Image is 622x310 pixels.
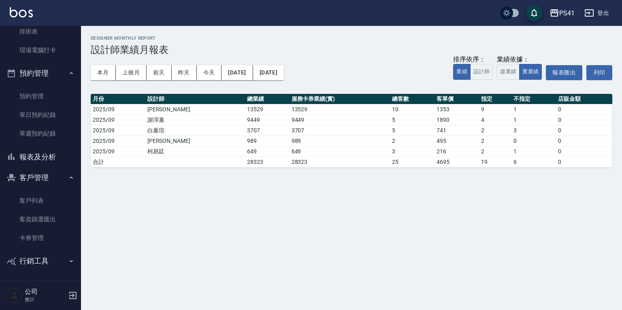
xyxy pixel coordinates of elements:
button: 報表及分析 [3,147,78,168]
td: 0 [556,136,612,146]
p: 會計 [25,296,66,303]
h5: 公司 [25,288,66,296]
td: 28323 [245,157,290,167]
th: 月份 [91,94,145,104]
td: 5 [390,115,435,125]
img: Logo [10,7,33,17]
a: 單日預約紀錄 [3,106,78,124]
td: 2 [390,136,435,146]
button: 前天 [147,65,172,80]
th: 總業績 [245,94,290,104]
td: 0 [556,104,612,115]
td: 0 [556,115,612,125]
button: 設計師 [470,64,493,80]
button: 本月 [91,65,116,80]
div: PS41 [559,8,575,18]
button: [DATE] [253,65,284,80]
button: [DATE] [222,65,253,80]
td: 25 [390,157,435,167]
td: 649 [290,146,390,157]
td: 216 [435,146,479,157]
td: 0 [511,136,556,146]
td: 9449 [290,115,390,125]
td: 1890 [435,115,479,125]
td: 2 [479,136,511,146]
td: 28323 [290,157,390,167]
h3: 設計師業績月報表 [91,44,612,55]
td: 合計 [91,157,145,167]
th: 指定 [479,94,511,104]
td: 2025/09 [91,136,145,146]
button: 虛業績 [497,64,520,80]
button: 昨天 [172,65,197,80]
td: 謝淳蕙 [145,115,245,125]
td: 3 [390,146,435,157]
td: 0 [556,146,612,157]
td: 989 [290,136,390,146]
td: 19 [479,157,511,167]
td: 1 [511,115,556,125]
td: 495 [435,136,479,146]
td: 2025/09 [91,104,145,115]
button: 上個月 [116,65,147,80]
td: 0 [556,157,612,167]
td: 柯易廷 [145,146,245,157]
td: 989 [245,136,290,146]
th: 設計師 [145,94,245,104]
button: 業績 [453,64,471,80]
button: 今天 [197,65,222,80]
table: a dense table [91,94,612,168]
button: 列印 [586,65,612,80]
button: PS41 [546,5,578,21]
td: 2025/09 [91,115,145,125]
td: 5 [390,125,435,136]
a: 排班表 [3,22,78,41]
td: 1 [511,146,556,157]
th: 客單價 [435,94,479,104]
td: 13529 [245,104,290,115]
th: 店販金額 [556,94,612,104]
button: save [526,5,542,21]
td: 1353 [435,104,479,115]
td: 649 [245,146,290,157]
th: 總客數 [390,94,435,104]
td: 2025/09 [91,125,145,136]
button: 實業績 [519,64,542,80]
a: 預約管理 [3,87,78,106]
td: 2 [479,146,511,157]
th: 不指定 [511,94,556,104]
th: 服務卡券業績(實) [290,94,390,104]
td: 1 [511,104,556,115]
td: 4 [479,115,511,125]
a: 卡券管理 [3,229,78,247]
a: 現場電腦打卡 [3,41,78,59]
td: 3707 [245,125,290,136]
td: 3 [511,125,556,136]
td: 10 [390,104,435,115]
td: 9449 [245,115,290,125]
button: 報表匯出 [546,65,582,80]
td: 0 [556,125,612,136]
td: 2 [479,125,511,136]
div: 業績依據： [497,55,542,64]
td: 6 [511,157,556,167]
td: 4695 [435,157,479,167]
td: 3707 [290,125,390,136]
img: Person [6,287,23,304]
button: 登出 [581,6,612,21]
td: 741 [435,125,479,136]
a: 客戶列表 [3,191,78,210]
td: 白蕙瑄 [145,125,245,136]
h2: Designer Monthly Report [91,36,612,41]
td: 2025/09 [91,146,145,157]
button: 行銷工具 [3,251,78,272]
a: 客資篩選匯出 [3,210,78,229]
button: 預約管理 [3,63,78,84]
div: 排序依序： [453,55,493,64]
td: 13529 [290,104,390,115]
button: 客戶管理 [3,167,78,188]
a: 單週預約紀錄 [3,124,78,143]
td: [PERSON_NAME] [145,136,245,146]
td: 9 [479,104,511,115]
